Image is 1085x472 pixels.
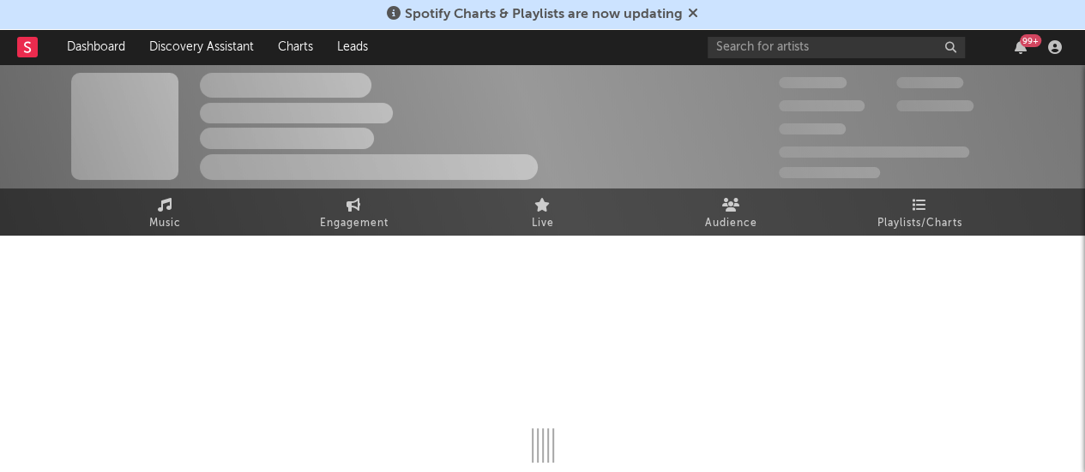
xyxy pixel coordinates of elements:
[779,146,969,158] span: 50 000 000 Monthly Listeners
[637,188,826,236] a: Audience
[55,30,137,64] a: Dashboard
[896,77,963,88] span: 100 000
[149,213,181,234] span: Music
[826,188,1015,236] a: Playlists/Charts
[688,8,698,21] span: Dismiss
[708,37,965,58] input: Search for artists
[779,167,880,178] span: Jump Score: 85.0
[137,30,266,64] a: Discovery Assistant
[266,30,325,64] a: Charts
[1020,34,1041,47] div: 99 +
[779,123,846,134] span: 100 000
[779,77,847,88] span: 300 000
[877,213,962,234] span: Playlists/Charts
[532,213,554,234] span: Live
[1015,40,1027,54] button: 99+
[896,100,973,111] span: 1 000 000
[779,100,865,111] span: 50 000 000
[405,8,683,21] span: Spotify Charts & Playlists are now updating
[260,188,449,236] a: Engagement
[449,188,637,236] a: Live
[705,213,757,234] span: Audience
[325,30,380,64] a: Leads
[71,188,260,236] a: Music
[320,213,389,234] span: Engagement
